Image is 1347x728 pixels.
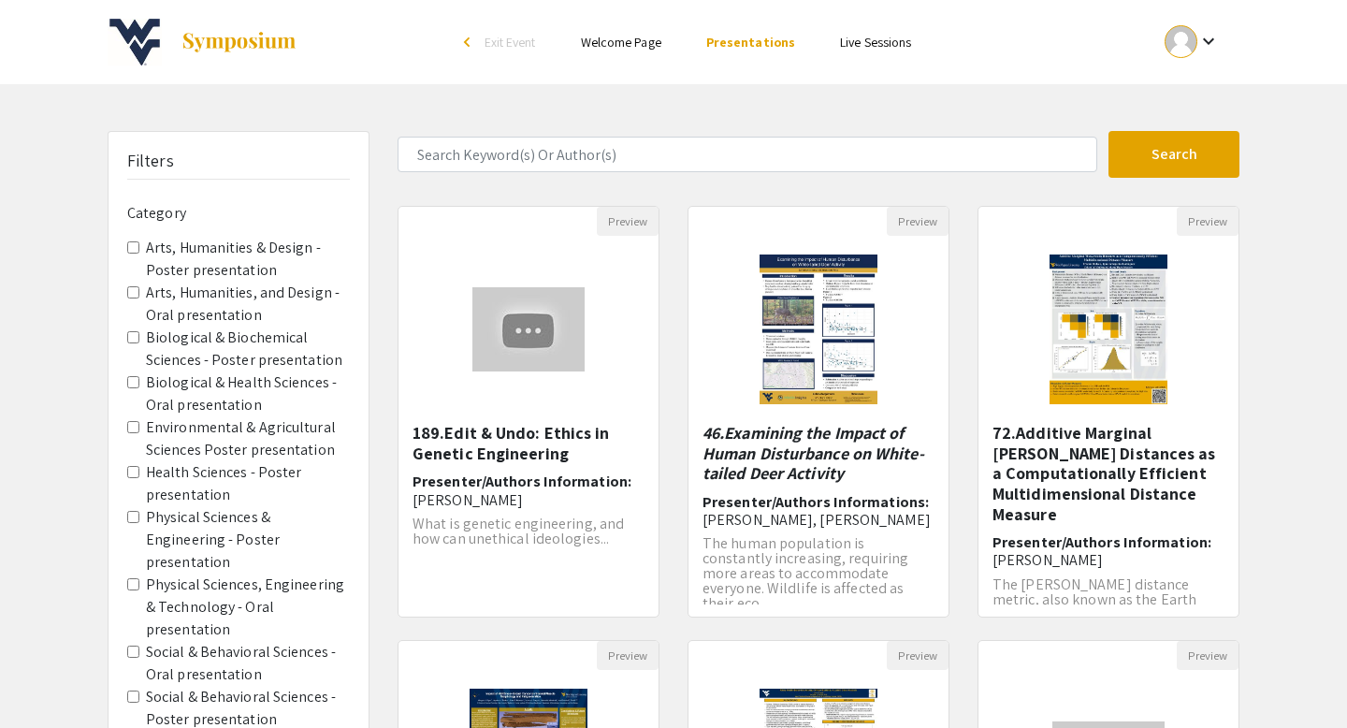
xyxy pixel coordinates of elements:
[146,282,350,327] label: Arts, Humanities, and Design - Oral presentation
[146,237,350,282] label: Arts, Humanities & Design - Poster presentation
[992,577,1224,652] p: The [PERSON_NAME] distance metric, also known as the Earth Mover’s Distance (EMD), measures the a...
[581,34,661,51] a: Welcome Page
[702,493,934,529] h6: Presenter/Authors Informations:
[127,151,174,171] h5: Filters
[992,533,1224,569] h6: Presenter/Authors Information:
[413,514,624,548] span: What is genetic engineering, and how can unethical ideologies...
[146,461,350,506] label: Health Sciences - Poster presentation
[688,206,949,618] div: Open Presentation <p class="ql-align-center"><em>46.Examining the Impact of Human Disturbance on ...
[485,34,536,51] span: Exit Event
[706,34,795,51] a: Presentations
[1145,21,1239,63] button: Expand account dropdown
[702,510,931,530] span: [PERSON_NAME], [PERSON_NAME]
[1108,131,1239,178] button: Search
[413,490,523,510] span: [PERSON_NAME]
[1177,641,1238,670] button: Preview
[398,206,659,618] div: Open Presentation <p>189.Edit &amp; Undo: Ethics in Genetic Engineering</p>
[741,236,895,423] img: <p class="ql-align-center"><em>46.Examining the Impact of Human Disturbance on White-tailed Deer ...
[14,644,80,714] iframe: Chat
[146,641,350,686] label: Social & Behavioral Sciences - Oral presentation
[398,137,1097,172] input: Search Keyword(s) Or Author(s)
[146,574,350,641] label: Physical Sciences, Engineering & Technology - Oral presentation
[146,506,350,574] label: Physical Sciences & Engineering - Poster presentation
[464,36,475,48] div: arrow_back_ios
[413,473,645,508] h6: Presenter/Authors Information:
[146,371,350,416] label: Biological & Health Sciences - Oral presentation
[597,207,659,236] button: Preview
[992,550,1103,570] span: [PERSON_NAME]
[181,31,297,53] img: Symposium by ForagerOne
[978,206,1239,618] div: Open Presentation <p>72.Additive Marginal Wasserstein Distances as a Computationally Efficient Mu...
[887,641,949,670] button: Preview
[887,207,949,236] button: Preview
[1197,30,1220,52] mat-icon: Expand account dropdown
[597,641,659,670] button: Preview
[702,422,924,484] em: 46.Examining the Impact of Human Disturbance on White-tailed Deer Activity
[108,19,297,66] a: 9th Annual Spring Undergraduate Research Symposium
[992,423,1224,524] h5: 72.Additive Marginal [PERSON_NAME] Distances as a Computationally Efficient Multidimensional Dist...
[108,19,162,66] img: 9th Annual Spring Undergraduate Research Symposium
[413,423,645,463] h5: 189.Edit & Undo: Ethics in Genetic Engineering
[1177,207,1238,236] button: Preview
[127,204,350,222] h6: Category
[146,416,350,461] label: Environmental & Agricultural Sciences Poster presentation
[840,34,911,51] a: Live Sessions
[1031,236,1185,423] img: <p>72.Additive Marginal Wasserstein Distances as a Computationally Efficient Multidimensional Dis...
[146,327,350,371] label: Biological & Biochemical Sciences - Poster presentation
[702,536,934,611] p: The human population is constantly increasing, requiring more areas to accommodate everyone. Wild...
[454,269,603,390] img: <p>189.Edit &amp; Undo: Ethics in Genetic Engineering</p>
